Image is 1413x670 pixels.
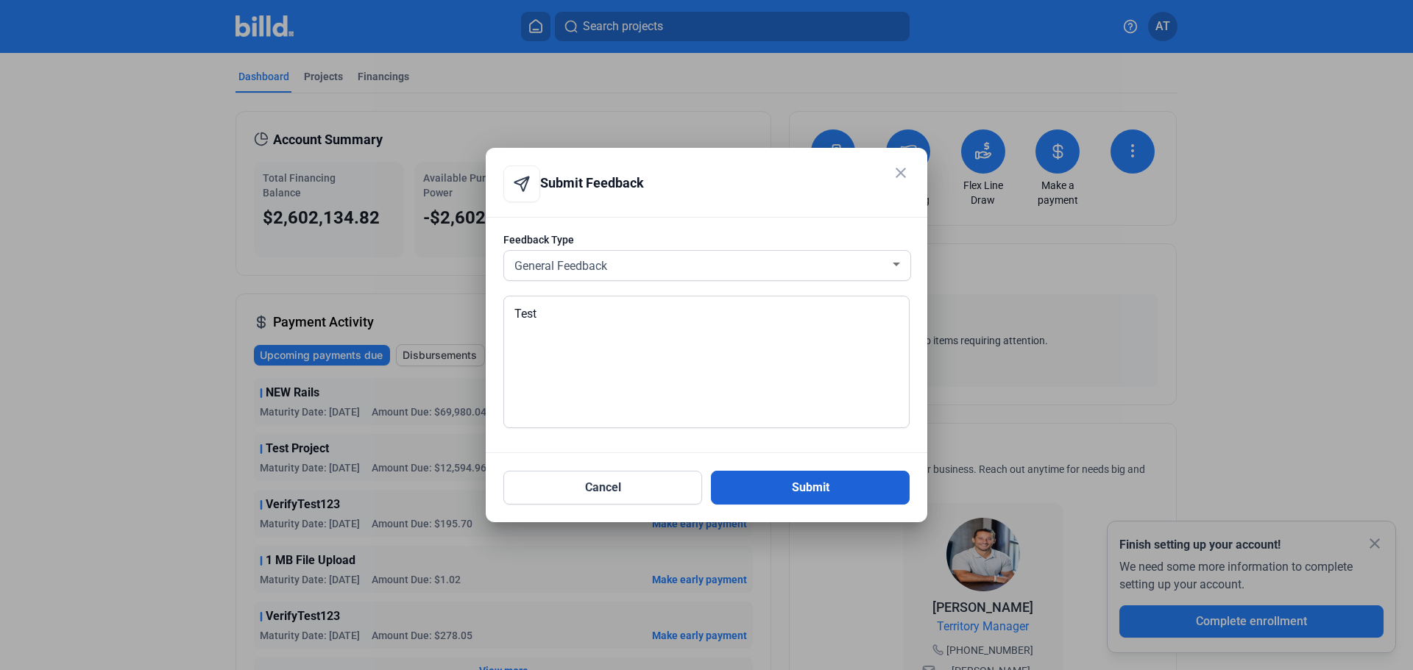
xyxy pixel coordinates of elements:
[503,232,574,247] span: Feedback Type
[892,164,910,182] mat-icon: close
[514,259,607,273] span: General Feedback
[540,175,644,190] span: Submit Feedback
[711,471,910,505] button: Submit
[503,296,910,428] textarea: To enrich screen reader interactions, please activate Accessibility in Grammarly extension settings
[503,471,702,505] button: Cancel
